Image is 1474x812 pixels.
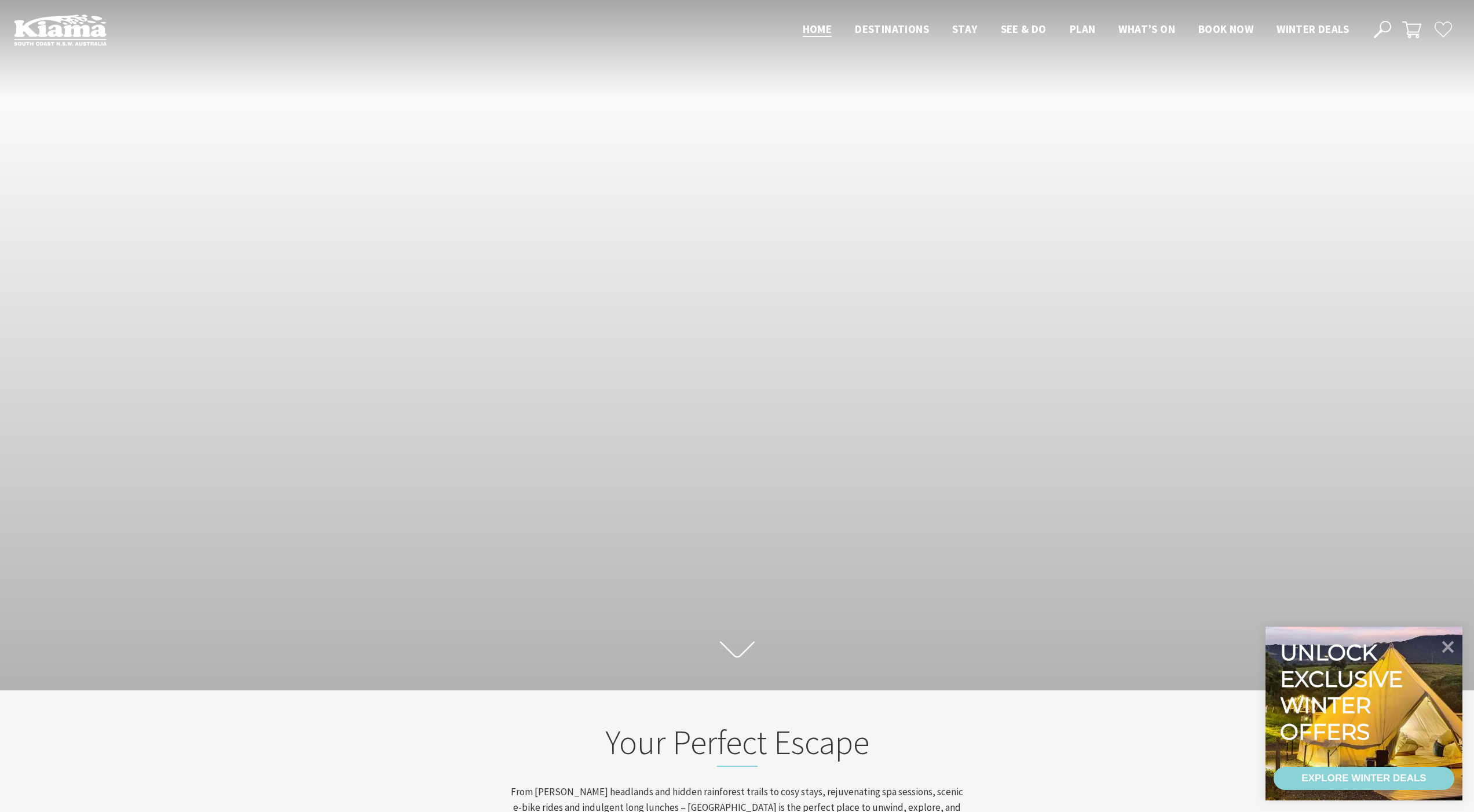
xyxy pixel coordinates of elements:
[510,722,964,767] h2: Your Perfect Escape
[14,14,107,46] img: Kiama Logo
[1070,22,1096,36] span: Plan
[1280,639,1408,745] div: Unlock exclusive winter offers
[791,20,1360,39] nav: Main Menu
[1277,22,1349,36] span: Winter Deals
[1301,767,1426,790] div: EXPLORE WINTER DEALS
[855,22,929,36] span: Destinations
[1198,22,1253,36] span: Book now
[1001,22,1047,36] span: See & Do
[1118,22,1175,36] span: What’s On
[803,22,832,36] span: Home
[1274,767,1454,790] a: EXPLORE WINTER DEALS
[952,22,978,36] span: Stay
